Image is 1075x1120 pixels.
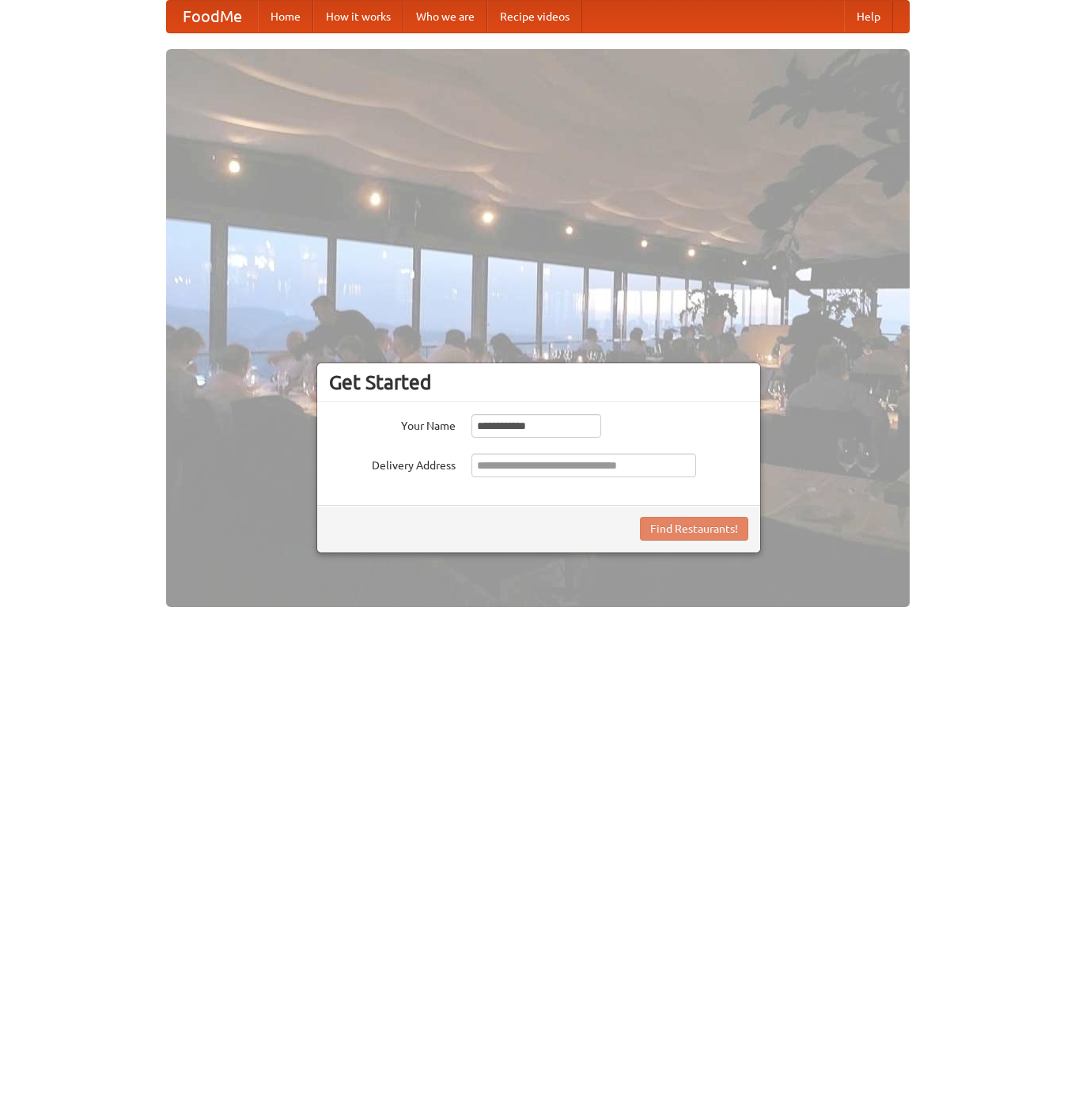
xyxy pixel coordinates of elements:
[313,1,403,32] a: How it works
[487,1,582,32] a: Recipe videos
[329,370,748,394] h3: Get Started
[329,454,456,473] label: Delivery Address
[167,1,258,32] a: FoodMe
[844,1,893,32] a: Help
[329,414,456,434] label: Your Name
[403,1,487,32] a: Who we are
[640,517,748,541] button: Find Restaurants!
[258,1,313,32] a: Home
